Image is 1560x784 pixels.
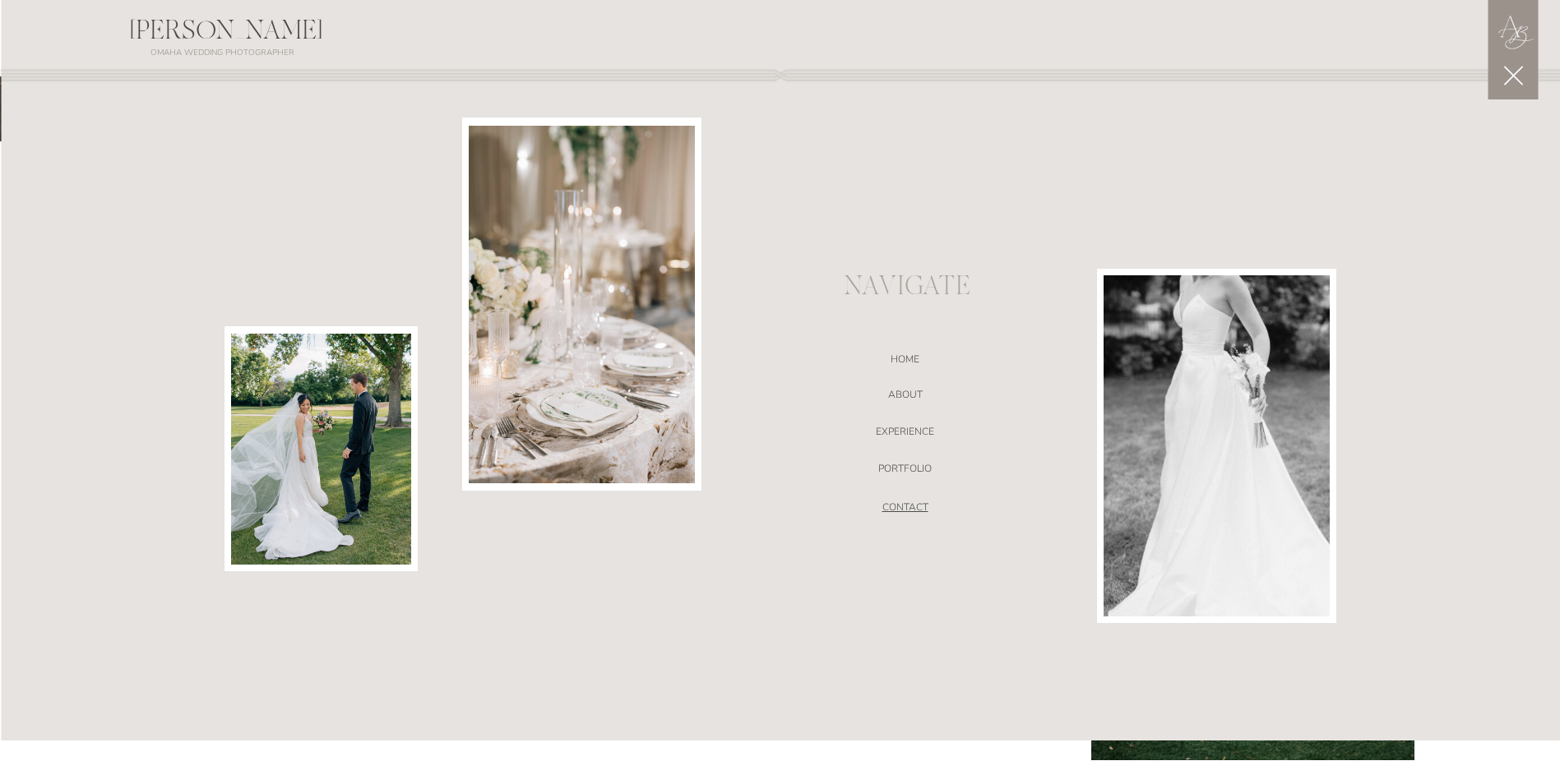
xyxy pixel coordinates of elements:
[1,18,452,53] div: [PERSON_NAME]
[844,275,967,300] p: NAVIGATE
[731,389,1080,405] a: ABOUT
[731,463,1080,479] a: portfolio
[731,353,1080,370] a: HOME
[731,426,1080,442] a: EXPERIENCE
[731,501,1080,518] a: CONTACT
